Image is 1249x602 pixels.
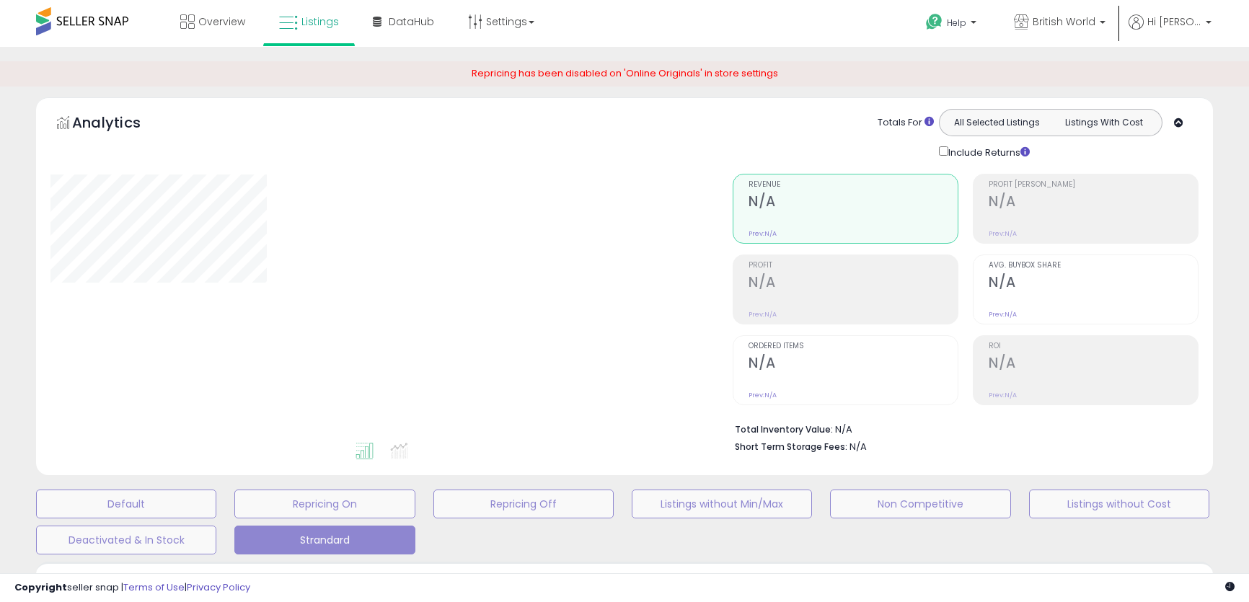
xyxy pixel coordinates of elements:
div: Include Returns [928,143,1047,160]
h2: N/A [749,274,958,293]
button: Repricing Off [433,490,614,518]
div: Totals For [878,116,934,130]
button: Non Competitive [830,490,1010,518]
h5: Analytics [72,112,169,136]
a: Help [914,2,991,47]
h2: N/A [989,193,1198,213]
button: All Selected Listings [943,113,1051,132]
span: Hi [PERSON_NAME] [1147,14,1201,29]
h2: N/A [749,193,958,213]
strong: Copyright [14,580,67,594]
a: Hi [PERSON_NAME] [1129,14,1212,47]
small: Prev: N/A [749,391,777,399]
li: N/A [735,420,1188,437]
h2: N/A [749,355,958,374]
span: Repricing has been disabled on 'Online Originals' in store settings [472,66,778,80]
div: seller snap | | [14,581,250,595]
button: Repricing On [234,490,415,518]
i: Get Help [925,13,943,31]
span: Profit [PERSON_NAME] [989,181,1198,189]
button: Listings without Cost [1029,490,1209,518]
small: Prev: N/A [749,310,777,319]
small: Prev: N/A [749,229,777,238]
h2: N/A [989,355,1198,374]
span: DataHub [389,14,434,29]
span: Ordered Items [749,342,958,350]
span: Help [947,17,966,29]
span: ROI [989,342,1198,350]
span: British World [1033,14,1095,29]
button: Listings With Cost [1050,113,1157,132]
b: Short Term Storage Fees: [735,441,847,453]
span: Profit [749,262,958,270]
span: Listings [301,14,339,29]
b: Total Inventory Value: [735,423,833,435]
button: Deactivated & In Stock [36,526,216,554]
span: Avg. Buybox Share [989,262,1198,270]
small: Prev: N/A [989,229,1017,238]
button: Strandard [234,526,415,554]
span: Revenue [749,181,958,189]
small: Prev: N/A [989,391,1017,399]
span: Overview [198,14,245,29]
small: Prev: N/A [989,310,1017,319]
button: Listings without Min/Max [632,490,812,518]
button: Default [36,490,216,518]
h2: N/A [989,274,1198,293]
span: N/A [849,440,867,453]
